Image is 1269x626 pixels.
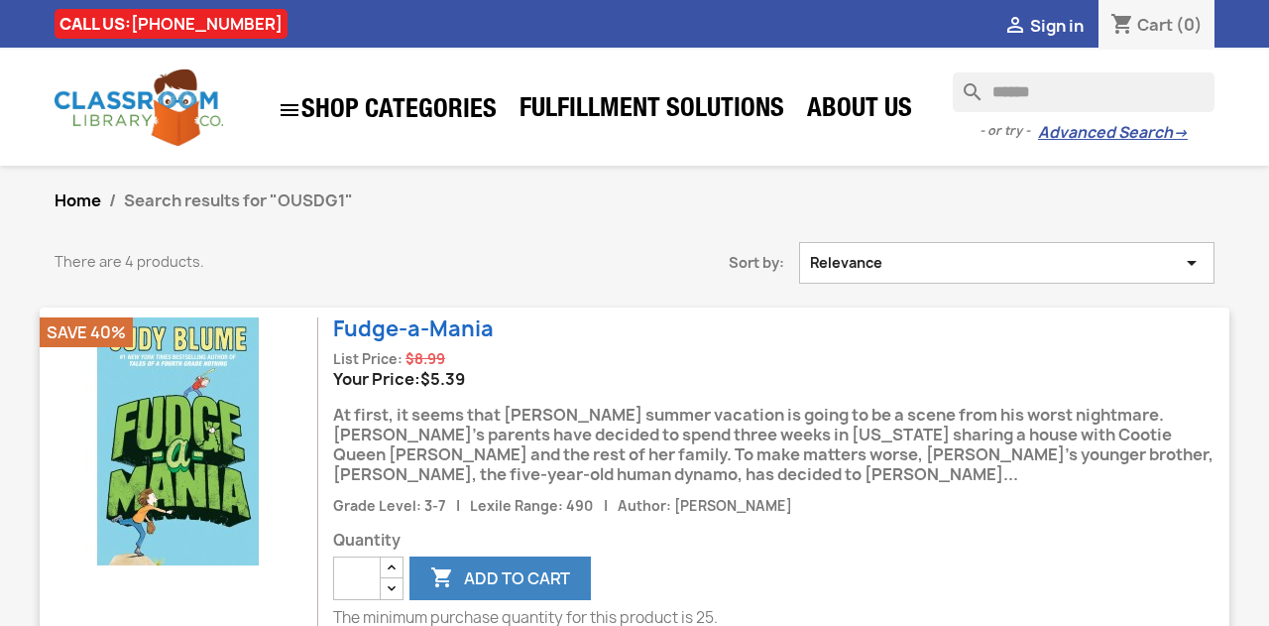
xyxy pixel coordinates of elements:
button: Add to cart [409,557,591,600]
p: There are 4 products. [55,252,520,272]
input: Quantity [333,557,381,600]
i: search [953,72,977,96]
i:  [1003,15,1027,39]
i:  [278,98,301,122]
i: shopping_cart [1110,14,1134,38]
a: Advanced Search→ [1038,123,1188,143]
span: Regular price [405,349,445,369]
input: Search [953,72,1214,112]
img: Classroom Library Company [55,69,223,146]
i:  [430,567,454,591]
a: Fulfillment Solutions [510,91,794,131]
li: Save 40% [40,317,133,347]
span: List Price: [333,350,403,368]
span: - or try - [980,121,1038,141]
a:  Sign in [1003,15,1084,37]
div: Your Price: [333,369,1229,389]
span: Cart [1137,14,1173,36]
a: Fudge-a-Mania [333,314,494,343]
span: (0) [1176,14,1203,36]
a: [PHONE_NUMBER] [131,13,283,35]
span: Sort by: [550,253,799,273]
button: Sort by selection [799,242,1214,284]
span: | [596,497,614,515]
a: About Us [797,91,922,131]
a: Home [55,189,101,211]
i:  [1180,253,1204,273]
div: At first, it seems that [PERSON_NAME] summer vacation is going to be a scene from his worst night... [333,389,1229,495]
span: Lexile Range: 490 [470,497,593,515]
div: CALL US: [55,9,288,39]
span: → [1173,123,1188,143]
span: | [449,497,467,515]
span: Search results for "OUSDG1" [124,189,353,211]
img: Fudge-a-Mania [55,317,302,565]
span: Quantity [333,531,1229,551]
span: Grade Level: 3-7 [333,497,446,515]
span: Price [420,368,465,390]
span: Sign in [1030,15,1084,37]
span: Author: [PERSON_NAME] [618,497,792,515]
a: SHOP CATEGORIES [268,88,507,132]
